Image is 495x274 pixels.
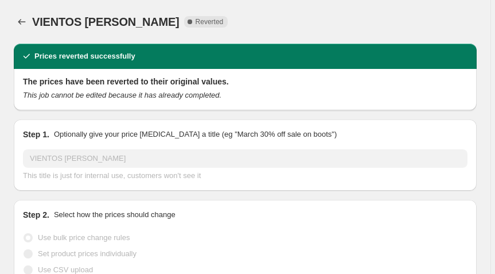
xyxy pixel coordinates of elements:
[38,233,130,242] span: Use bulk price change rules
[54,129,337,140] p: Optionally give your price [MEDICAL_DATA] a title (eg "March 30% off sale on boots")
[14,14,30,30] button: Price change jobs
[38,249,137,258] span: Set product prices individually
[23,129,49,140] h2: Step 1.
[32,16,180,28] span: VIENTOS [PERSON_NAME]
[196,17,224,26] span: Reverted
[23,171,201,180] span: This title is just for internal use, customers won't see it
[23,91,221,99] i: This job cannot be edited because it has already completed.
[23,209,49,221] h2: Step 2.
[23,149,467,168] input: 30% off holiday sale
[23,76,467,87] h2: The prices have been reverted to their original values.
[34,51,135,62] h2: Prices reverted successfully
[38,265,93,274] span: Use CSV upload
[54,209,176,221] p: Select how the prices should change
